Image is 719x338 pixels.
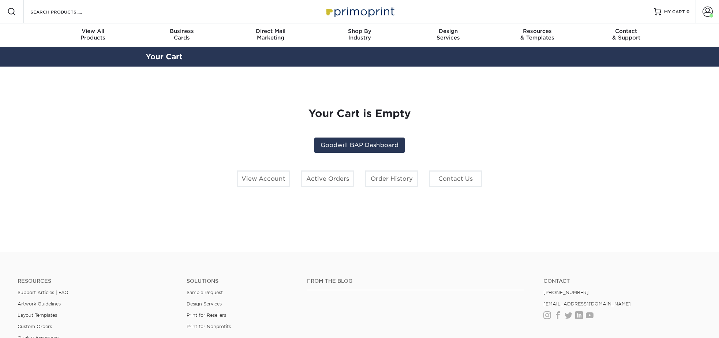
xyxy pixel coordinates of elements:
[18,324,52,329] a: Custom Orders
[187,278,296,284] h4: Solutions
[543,290,589,295] a: [PHONE_NUMBER]
[543,301,631,307] a: [EMAIL_ADDRESS][DOMAIN_NAME]
[49,28,138,34] span: View All
[543,278,701,284] a: Contact
[237,170,290,187] a: View Account
[314,138,405,153] a: Goodwill BAP Dashboard
[18,312,57,318] a: Layout Templates
[582,28,671,41] div: & Support
[365,170,418,187] a: Order History
[137,23,226,47] a: BusinessCards
[18,278,176,284] h4: Resources
[18,290,68,295] a: Support Articles | FAQ
[307,278,524,284] h4: From the Blog
[404,28,493,41] div: Services
[686,9,690,14] span: 0
[429,170,482,187] a: Contact Us
[137,28,226,41] div: Cards
[226,28,315,41] div: Marketing
[582,28,671,34] span: Contact
[315,28,404,41] div: Industry
[151,108,568,120] h1: Your Cart is Empty
[493,28,582,41] div: & Templates
[18,301,61,307] a: Artwork Guidelines
[493,28,582,34] span: Resources
[493,23,582,47] a: Resources& Templates
[664,9,685,15] span: MY CART
[323,4,396,19] img: Primoprint
[404,23,493,47] a: DesignServices
[137,28,226,34] span: Business
[49,28,138,41] div: Products
[187,324,231,329] a: Print for Nonprofits
[226,28,315,34] span: Direct Mail
[315,23,404,47] a: Shop ByIndustry
[187,312,226,318] a: Print for Resellers
[187,290,223,295] a: Sample Request
[30,7,101,16] input: SEARCH PRODUCTS.....
[226,23,315,47] a: Direct MailMarketing
[404,28,493,34] span: Design
[301,170,354,187] a: Active Orders
[187,301,222,307] a: Design Services
[315,28,404,34] span: Shop By
[146,52,183,61] a: Your Cart
[582,23,671,47] a: Contact& Support
[49,23,138,47] a: View AllProducts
